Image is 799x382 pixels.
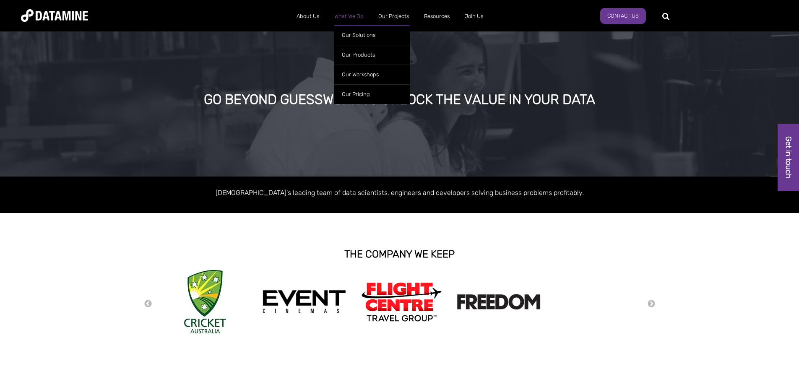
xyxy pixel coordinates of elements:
img: Freedom logo [457,294,541,309]
img: Datamine [21,9,88,22]
button: Previous [144,299,152,309]
a: What We Do [327,5,371,27]
img: Cricket Australia [184,270,226,333]
a: Our Solutions [334,25,410,45]
strong: THE COMPANY WE KEEP [344,248,455,260]
img: event cinemas [262,290,346,314]
a: Contact Us [600,8,646,24]
a: About Us [289,5,327,27]
a: Our Products [334,45,410,65]
a: Resources [416,5,457,27]
p: [DEMOGRAPHIC_DATA]'s leading team of data scientists, engineers and developers solving business p... [161,187,639,198]
a: Our Pricing [334,84,410,104]
img: Flight Centre [359,280,443,323]
a: Get in touch [778,124,799,191]
button: Next [647,299,656,309]
div: GO BEYOND GUESSWORK TO UNLOCK THE VALUE IN YOUR DATA [91,92,708,107]
a: Our Projects [371,5,416,27]
a: Our Workshops [334,65,410,84]
a: Join Us [457,5,491,27]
